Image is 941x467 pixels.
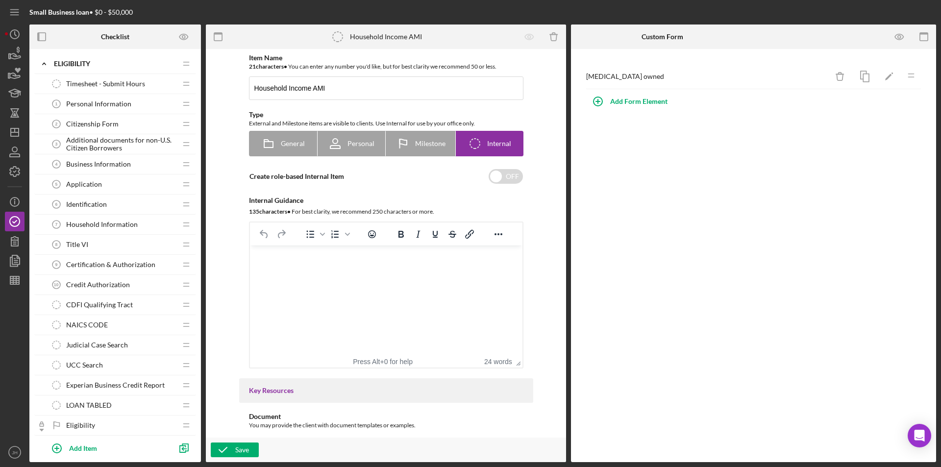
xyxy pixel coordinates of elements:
[55,222,58,227] tspan: 7
[327,227,351,241] div: Numbered list
[410,227,426,241] button: Italic
[55,162,58,167] tspan: 4
[66,160,131,168] span: Business Information
[55,142,58,147] tspan: 3
[66,136,176,152] span: Additional documents for non-U.S. Citizen Borrowers
[586,73,828,80] div: [MEDICAL_DATA] owned
[610,92,668,111] div: Add Form Element
[461,227,478,241] button: Insert/edit link
[29,8,89,16] b: Small Business loan
[66,381,165,389] span: Experian Business Credit Report
[249,172,344,180] label: Create role-based Internal Item
[249,111,523,119] div: Type
[173,26,195,48] button: Preview as
[12,450,18,455] text: JH
[340,358,426,366] div: Press Alt+0 for help
[66,241,88,248] span: Title VI
[484,358,512,366] button: 24 words
[66,301,133,309] span: CDFI Qualifying Tract
[512,355,522,368] div: Press the Up and Down arrow keys to resize the editor.
[29,8,133,16] div: • $0 - $50,000
[55,202,58,207] tspan: 6
[66,401,112,409] span: LOAN TABLED
[66,200,107,208] span: Identification
[101,33,129,41] b: Checklist
[415,140,446,147] span: Milestone
[66,261,155,269] span: Certification & Authorization
[364,227,380,241] button: Emojis
[302,227,326,241] div: Bullet list
[54,282,59,287] tspan: 10
[490,227,507,241] button: Reveal or hide additional toolbar items
[44,438,172,458] button: Add Item
[55,262,58,267] tspan: 9
[347,140,374,147] span: Personal
[66,281,130,289] span: Credit Authorization
[55,242,58,247] tspan: 8
[69,439,97,457] div: Add Item
[444,227,461,241] button: Strikethrough
[249,54,523,62] div: Item Name
[249,207,523,217] div: For best clarity, we recommend 250 characters or more.
[642,33,683,41] b: Custom Form
[281,140,305,147] span: General
[249,197,523,204] div: Internal Guidance
[487,140,511,147] span: Internal
[54,60,176,68] div: Eligibility
[66,321,108,329] span: NAICS CODE
[55,122,58,126] tspan: 2
[427,227,444,241] button: Underline
[66,80,145,88] span: Timesheet - Submit Hours
[235,442,249,457] div: Save
[273,227,290,241] button: Redo
[66,361,103,369] span: UCC Search
[249,413,523,420] div: Document
[908,424,931,447] div: Open Intercom Messenger
[256,227,272,241] button: Undo
[211,442,259,457] button: Save
[5,442,25,462] button: JH
[586,92,677,111] button: Add Form Element
[249,208,291,215] b: 135 character s •
[249,119,523,128] div: External and Milestone items are visible to clients. Use Internal for use by your office only.
[66,180,102,188] span: Application
[66,100,131,108] span: Personal Information
[55,101,58,106] tspan: 1
[249,420,523,430] div: You may provide the client with document templates or examples.
[66,341,128,349] span: Judicial Case Search
[249,62,523,72] div: You can enter any number you'd like, but for best clarity we recommend 50 or less.
[350,33,422,41] div: Household Income AMI
[393,227,409,241] button: Bold
[66,221,138,228] span: Household Information
[249,63,287,70] b: 21 character s •
[66,120,119,128] span: Citizenship Form
[66,421,95,429] span: Eligibility
[55,182,58,187] tspan: 5
[250,246,522,355] iframe: Rich Text Area
[249,387,523,394] div: Key Resources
